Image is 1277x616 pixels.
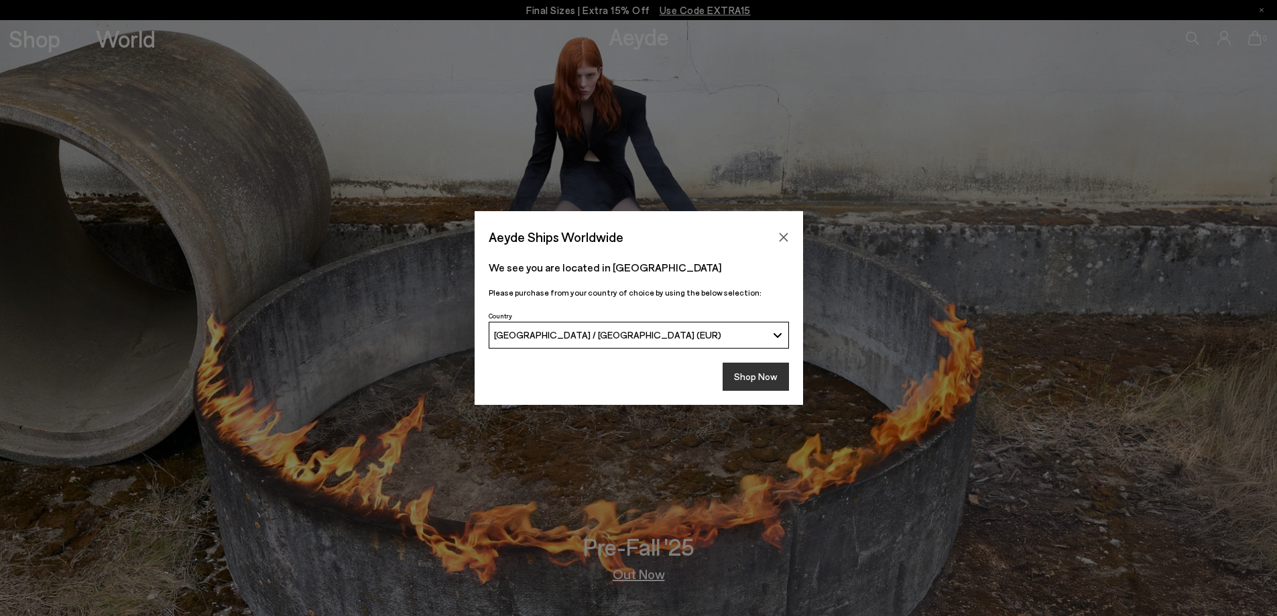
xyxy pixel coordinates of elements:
[494,329,721,341] span: [GEOGRAPHIC_DATA] / [GEOGRAPHIC_DATA] (EUR)
[774,227,794,247] button: Close
[723,363,789,391] button: Shop Now
[489,312,512,320] span: Country
[489,286,789,299] p: Please purchase from your country of choice by using the below selection:
[489,225,623,249] span: Aeyde Ships Worldwide
[489,259,789,275] p: We see you are located in [GEOGRAPHIC_DATA]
